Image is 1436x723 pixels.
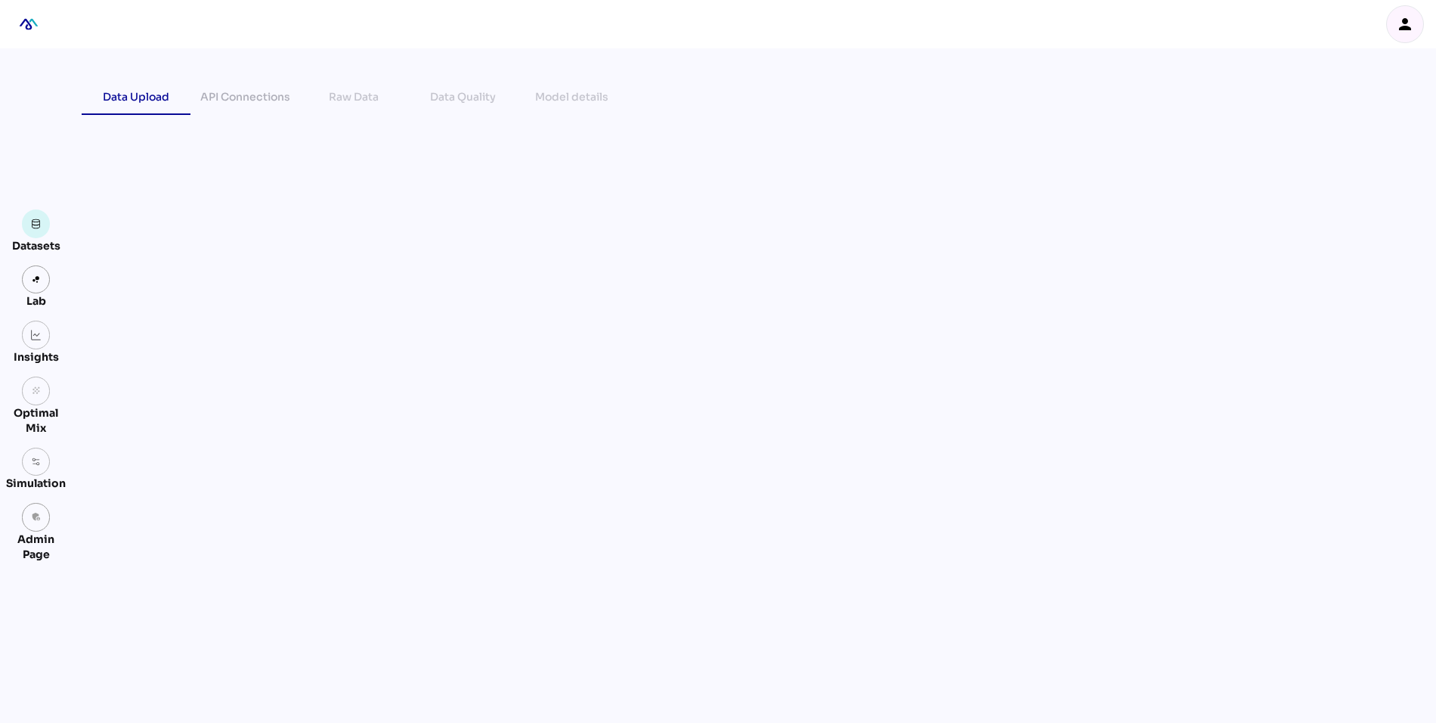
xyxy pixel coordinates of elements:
[31,386,42,396] i: grain
[6,476,66,491] div: Simulation
[31,512,42,523] i: admin_panel_settings
[31,219,42,229] img: data.svg
[14,349,59,365] div: Insights
[31,330,42,340] img: graph.svg
[1396,15,1414,33] i: person
[12,238,60,253] div: Datasets
[430,88,496,106] div: Data Quality
[103,88,169,106] div: Data Upload
[12,8,45,41] div: mediaROI
[535,88,608,106] div: Model details
[329,88,379,106] div: Raw Data
[20,293,53,309] div: Lab
[31,457,42,467] img: settings.svg
[31,275,42,285] img: lab.svg
[6,532,66,562] div: Admin Page
[6,405,66,436] div: Optimal Mix
[200,88,290,106] div: API Connections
